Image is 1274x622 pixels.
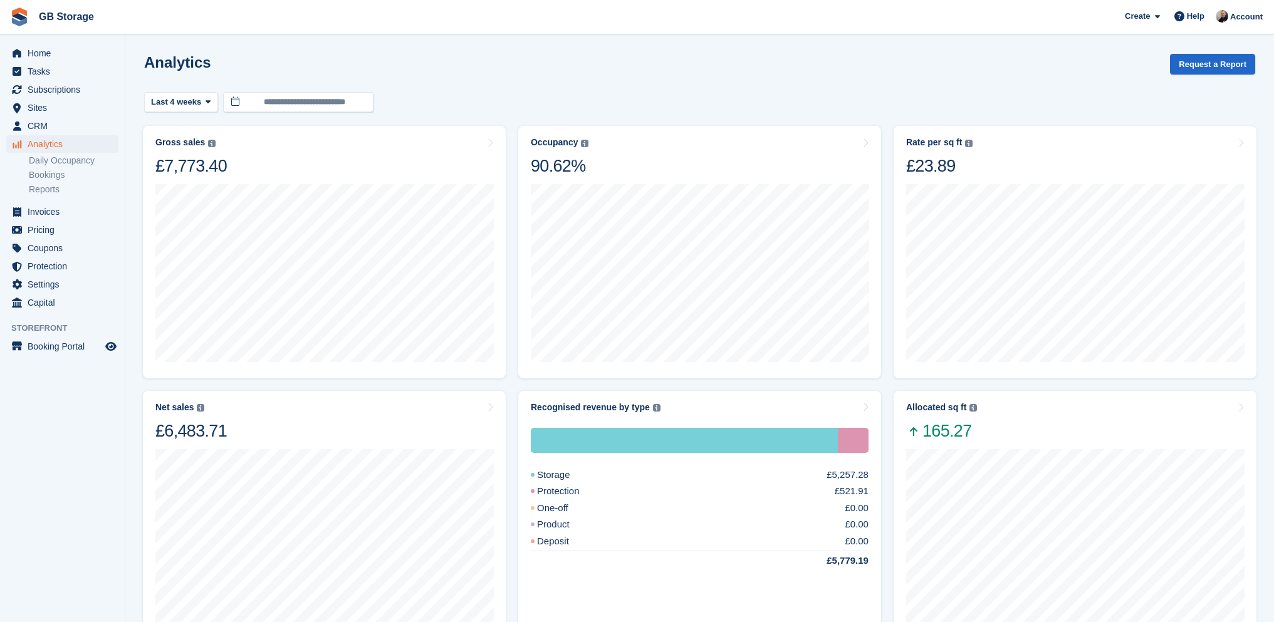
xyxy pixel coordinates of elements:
[1187,10,1204,23] span: Help
[29,155,118,167] a: Daily Occupancy
[197,404,204,412] img: icon-info-grey-7440780725fd019a000dd9b08b2336e03edf1995a4989e88bcd33f0948082b44.svg
[531,402,650,413] div: Recognised revenue by type
[28,117,103,135] span: CRM
[531,137,578,148] div: Occupancy
[845,501,869,516] div: £0.00
[531,468,600,482] div: Storage
[144,54,211,71] h2: Analytics
[6,44,118,62] a: menu
[11,322,125,334] span: Storefront
[6,117,118,135] a: menu
[28,276,103,293] span: Settings
[28,203,103,220] span: Invoices
[653,404,660,412] img: icon-info-grey-7440780725fd019a000dd9b08b2336e03edf1995a4989e88bcd33f0948082b44.svg
[531,501,598,516] div: One-off
[1216,10,1228,23] img: Karl Walker
[155,402,194,413] div: Net sales
[6,221,118,239] a: menu
[151,96,201,108] span: Last 4 weeks
[28,44,103,62] span: Home
[6,257,118,275] a: menu
[838,428,869,453] div: Protection
[155,155,227,177] div: £7,773.40
[10,8,29,26] img: stora-icon-8386f47178a22dfd0bd8f6a31ec36ba5ce8667c1dd55bd0f319d3a0aa187defe.svg
[969,404,977,412] img: icon-info-grey-7440780725fd019a000dd9b08b2336e03edf1995a4989e88bcd33f0948082b44.svg
[965,140,973,147] img: icon-info-grey-7440780725fd019a000dd9b08b2336e03edf1995a4989e88bcd33f0948082b44.svg
[208,140,216,147] img: icon-info-grey-7440780725fd019a000dd9b08b2336e03edf1995a4989e88bcd33f0948082b44.svg
[531,428,838,453] div: Storage
[1125,10,1150,23] span: Create
[28,63,103,80] span: Tasks
[835,484,869,499] div: £521.91
[28,239,103,257] span: Coupons
[28,338,103,355] span: Booking Portal
[6,239,118,257] a: menu
[6,203,118,220] a: menu
[6,99,118,117] a: menu
[155,420,227,442] div: £6,483.71
[906,137,962,148] div: Rate per sq ft
[6,81,118,98] a: menu
[531,484,610,499] div: Protection
[155,137,205,148] div: Gross sales
[28,81,103,98] span: Subscriptions
[531,534,599,549] div: Deposit
[28,135,103,153] span: Analytics
[531,155,588,177] div: 90.62%
[581,140,588,147] img: icon-info-grey-7440780725fd019a000dd9b08b2336e03edf1995a4989e88bcd33f0948082b44.svg
[906,420,977,442] span: 165.27
[845,517,869,532] div: £0.00
[6,135,118,153] a: menu
[796,554,869,568] div: £5,779.19
[28,99,103,117] span: Sites
[827,468,869,482] div: £5,257.28
[1230,11,1263,23] span: Account
[28,257,103,275] span: Protection
[103,339,118,354] a: Preview store
[906,402,966,413] div: Allocated sq ft
[144,92,218,113] button: Last 4 weeks
[906,155,973,177] div: £23.89
[6,338,118,355] a: menu
[28,294,103,311] span: Capital
[29,169,118,181] a: Bookings
[29,184,118,195] a: Reports
[531,517,600,532] div: Product
[1170,54,1255,75] button: Request a Report
[6,276,118,293] a: menu
[28,221,103,239] span: Pricing
[34,6,99,27] a: GB Storage
[845,534,869,549] div: £0.00
[6,294,118,311] a: menu
[6,63,118,80] a: menu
